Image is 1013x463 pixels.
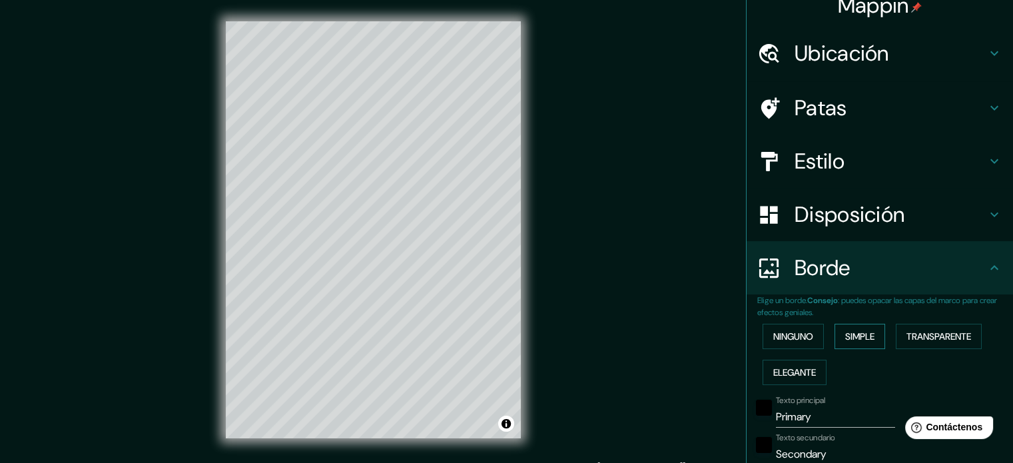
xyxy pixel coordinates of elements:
[757,295,807,306] font: Elige un borde.
[747,241,1013,294] div: Borde
[894,411,998,448] iframe: Lanzador de widgets de ayuda
[795,147,844,175] font: Estilo
[835,324,885,349] button: Simple
[747,27,1013,80] div: Ubicación
[763,360,827,385] button: Elegante
[756,400,772,416] button: negro
[776,395,825,406] font: Texto principal
[845,330,874,342] font: Simple
[795,201,904,229] font: Disposición
[747,188,1013,241] div: Disposición
[747,135,1013,188] div: Estilo
[763,324,824,349] button: Ninguno
[747,81,1013,135] div: Patas
[773,366,816,378] font: Elegante
[756,437,772,453] button: negro
[911,2,922,13] img: pin-icon.png
[795,254,850,282] font: Borde
[757,295,997,318] font: : puedes opacar las capas del marco para crear efectos geniales.
[896,324,982,349] button: Transparente
[807,295,838,306] font: Consejo
[773,330,813,342] font: Ninguno
[776,432,835,443] font: Texto secundario
[498,416,514,432] button: Activar o desactivar atribución
[795,39,889,67] font: Ubicación
[795,94,847,122] font: Patas
[906,330,971,342] font: Transparente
